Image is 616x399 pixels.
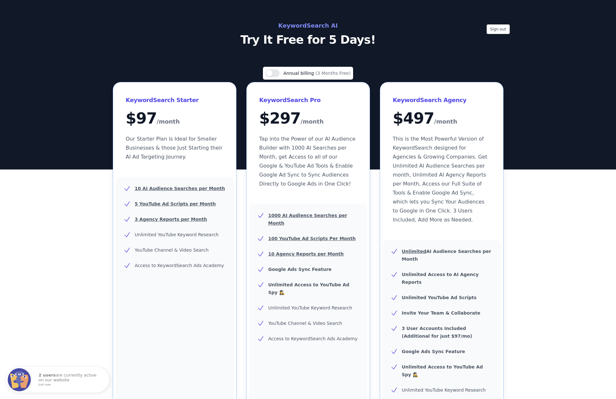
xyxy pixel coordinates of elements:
[135,263,224,268] span: Access to KeywordSearch Ads Academy
[300,117,324,127] span: /month
[316,71,351,76] span: (3 Months Free)
[268,236,356,241] u: 100 YouTube Ad Scripts Per Month
[402,364,483,377] b: Unlimited Access to YouTube Ad Spy 🕵️‍♀️
[268,213,347,226] u: 1000 AI Audience Searches per Month
[402,295,477,300] b: Unlimited YouTube Ad Scripts
[402,272,479,285] b: Unlimited Access to AI Agency Reports
[39,373,56,377] strong: 2 users
[259,110,357,127] div: $ 297
[402,310,481,316] b: Invite Your Team & Collaborate
[135,201,216,206] u: 5 YouTube Ad Scripts per Month
[402,249,491,262] b: AI Audience Searches per Month
[402,349,465,354] b: Google Ads Sync Feature
[393,136,487,223] span: This is the Most Powerful Version of KeywordSearch designed for Agencies & Growing Companies. Get...
[268,282,350,295] b: Unlimited Access to YouTube Ad Spy 🕵️‍♀️
[259,136,356,187] span: Tap into the Power of our AI Audience Builder with 1000 AI Searches per Month, get Access to all ...
[268,267,332,272] b: Google Ads Sync Feature
[135,232,219,237] span: Unlimited YouTube Keyword Research
[164,33,452,46] p: Try It Free for 5 Days!
[402,326,472,339] b: 3 User Accounts Included (Additional for just $97/mo)
[268,251,344,256] u: 10 Agency Reports per Month
[39,373,103,386] p: are currently active on our website
[268,305,352,310] span: Unlimited YouTube Keyword Research
[135,247,209,253] span: YouTube Channel & Video Search
[126,95,223,105] h3: KeywordSearch Starter
[487,24,510,34] button: Sign out
[135,186,225,191] u: 10 AI Audience Searches per Month
[8,368,31,391] img: Fomo
[402,387,486,393] span: Unlimited YouTube Keyword Research
[157,117,180,127] span: /month
[393,95,490,105] h3: KeywordSearch Agency
[268,321,342,326] span: YouTube Channel & Video Search
[283,71,316,76] span: Annual billing
[135,217,207,222] u: 3 Agency Reports per Month
[39,383,101,386] small: just now
[126,136,223,160] span: Our Starter Plan is Ideal for Smaller Businesses & those Just Starting their AI Ad Targeting Jour...
[402,249,427,254] u: Unlimited
[393,110,490,127] div: $ 497
[268,336,358,341] span: Access to KeywordSearch Ads Academy
[434,117,457,127] span: /month
[126,110,223,127] div: $ 97
[164,21,452,31] h2: KeywordSearch AI
[259,95,357,105] h3: KeywordSearch Pro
